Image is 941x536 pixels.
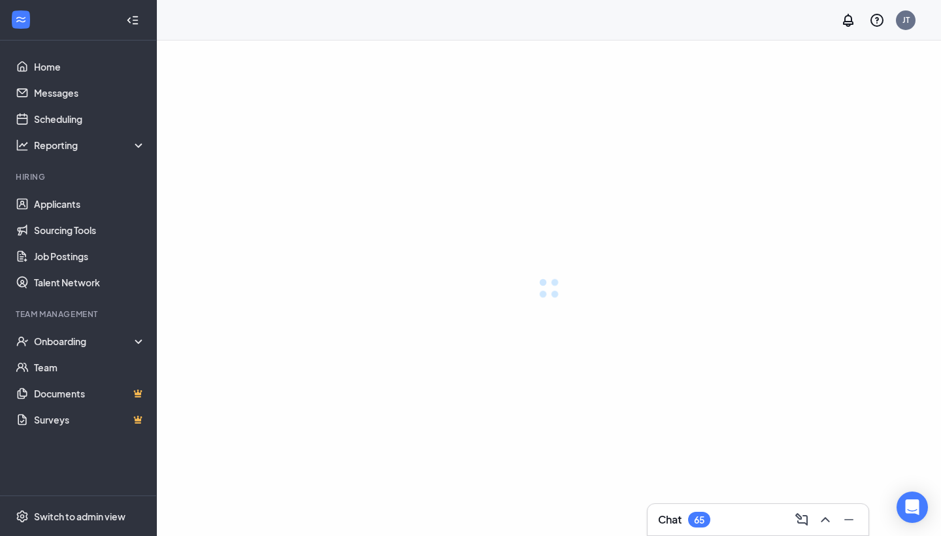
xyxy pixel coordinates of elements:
div: Onboarding [34,335,146,348]
button: ComposeMessage [790,509,811,530]
svg: Minimize [841,512,857,528]
a: Sourcing Tools [34,217,146,243]
div: Reporting [34,139,146,152]
svg: QuestionInfo [869,12,885,28]
a: Messages [34,80,146,106]
div: Team Management [16,309,143,320]
button: ChevronUp [814,509,834,530]
a: Home [34,54,146,80]
a: Job Postings [34,243,146,269]
div: JT [902,14,910,25]
svg: UserCheck [16,335,29,348]
a: DocumentsCrown [34,380,146,407]
div: Switch to admin view [34,510,125,523]
a: Team [34,354,146,380]
a: Applicants [34,191,146,217]
a: SurveysCrown [34,407,146,433]
svg: WorkstreamLogo [14,13,27,26]
svg: Settings [16,510,29,523]
svg: Notifications [840,12,856,28]
div: Open Intercom Messenger [897,492,928,523]
svg: ComposeMessage [794,512,810,528]
a: Scheduling [34,106,146,132]
div: Hiring [16,171,143,182]
svg: Analysis [16,139,29,152]
h3: Chat [658,512,682,527]
button: Minimize [837,509,858,530]
svg: Collapse [126,14,139,27]
div: 65 [694,514,704,526]
svg: ChevronUp [817,512,833,528]
a: Talent Network [34,269,146,295]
